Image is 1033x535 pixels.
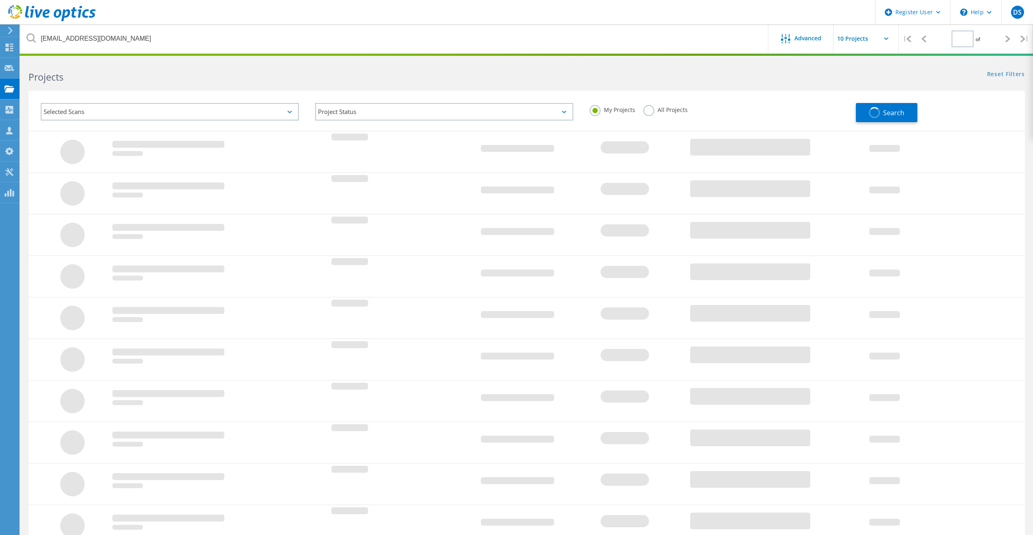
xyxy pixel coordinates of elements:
[976,36,980,43] span: of
[883,108,904,117] span: Search
[794,35,821,41] span: Advanced
[590,105,635,113] label: My Projects
[8,17,96,23] a: Live Optics Dashboard
[1016,24,1033,53] div: |
[20,24,769,53] input: Search projects by name, owner, ID, company, etc
[1013,9,1022,15] span: DS
[960,9,967,16] svg: \n
[643,105,688,113] label: All Projects
[856,103,917,122] button: Search
[41,103,299,121] div: Selected Scans
[29,70,64,83] b: Projects
[899,24,915,53] div: |
[315,103,573,121] div: Project Status
[987,71,1025,78] a: Reset Filters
